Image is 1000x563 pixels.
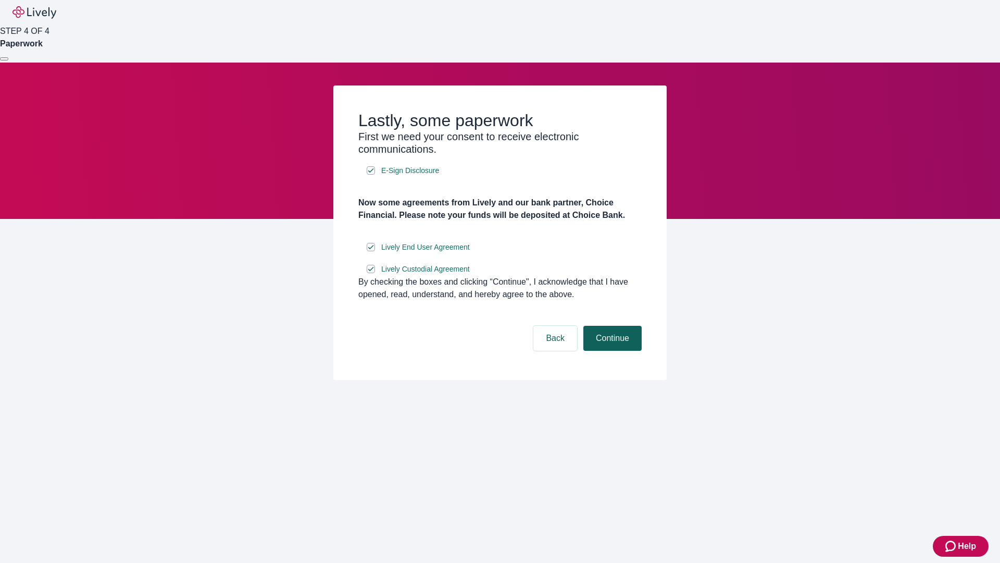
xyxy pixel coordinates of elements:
a: e-sign disclosure document [379,263,472,276]
button: Zendesk support iconHelp [933,536,989,557]
h4: Now some agreements from Lively and our bank partner, Choice Financial. Please note your funds wi... [358,197,642,222]
span: Lively End User Agreement [381,242,470,253]
span: Lively Custodial Agreement [381,264,470,275]
button: Continue [583,326,642,351]
div: By checking the boxes and clicking “Continue", I acknowledge that I have opened, read, understand... [358,276,642,301]
h2: Lastly, some paperwork [358,111,642,130]
img: Lively [12,6,56,19]
button: Back [533,326,577,351]
span: E-Sign Disclosure [381,165,439,176]
svg: Zendesk support icon [945,540,958,553]
h3: First we need your consent to receive electronic communications. [358,130,642,155]
a: e-sign disclosure document [379,164,441,177]
a: e-sign disclosure document [379,241,472,254]
span: Help [958,540,976,553]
